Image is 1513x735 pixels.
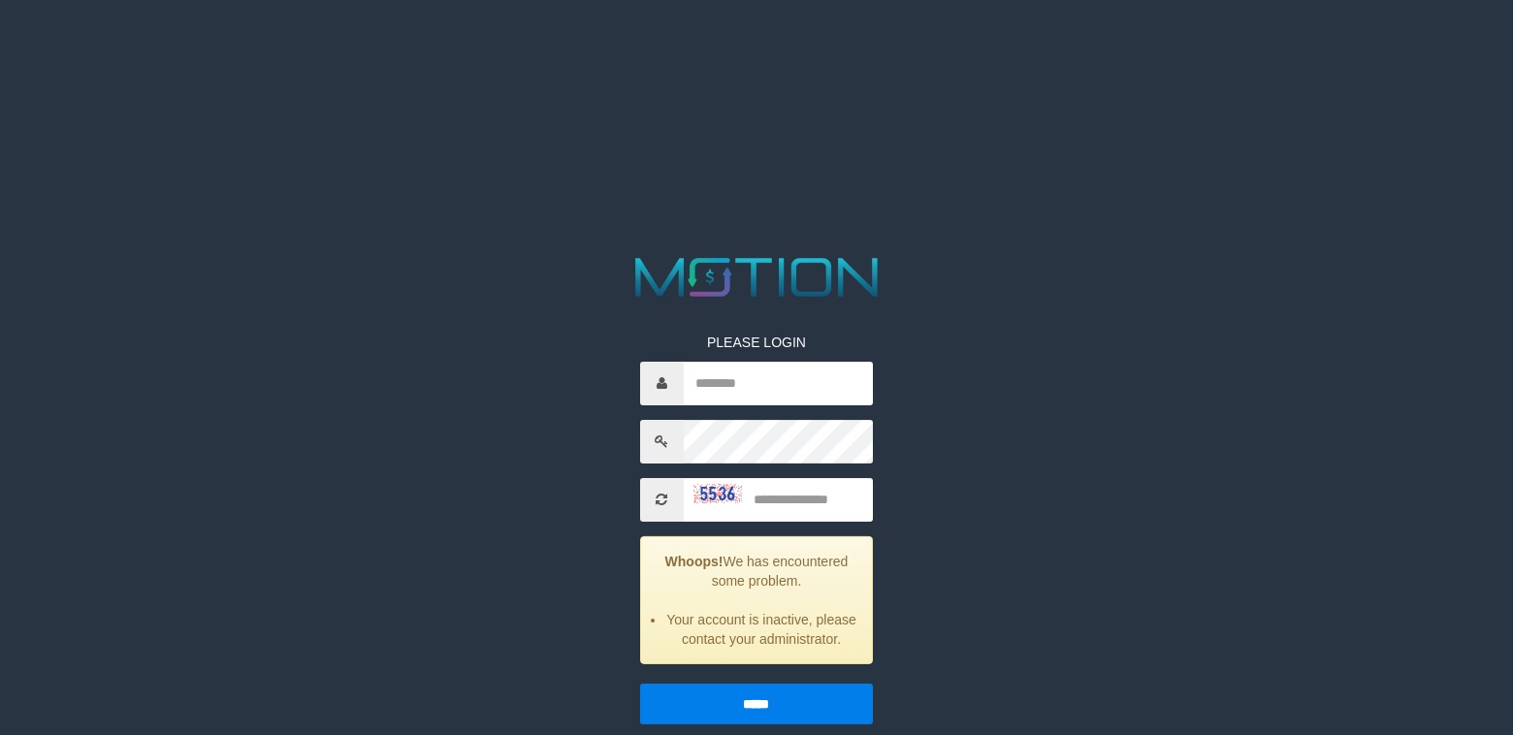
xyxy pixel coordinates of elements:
[693,484,742,503] img: captcha
[665,610,857,649] li: Your account is inactive, please contact your administrator.
[625,251,889,304] img: MOTION_logo.png
[665,554,724,569] strong: Whoops!
[640,536,873,664] div: We has encountered some problem.
[640,333,873,352] p: PLEASE LOGIN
